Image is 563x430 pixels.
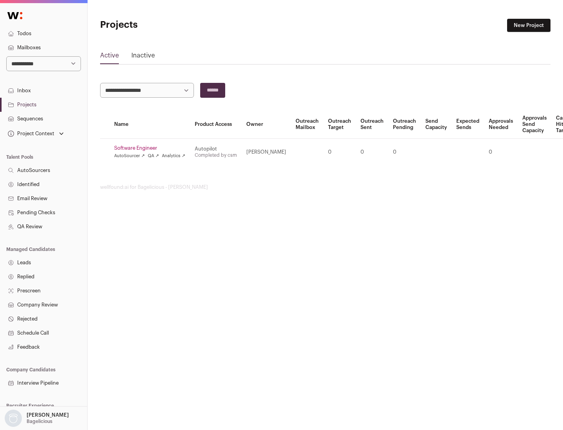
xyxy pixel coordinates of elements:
[484,110,518,139] th: Approvals Needed
[356,139,388,166] td: 0
[421,110,452,139] th: Send Capacity
[323,139,356,166] td: 0
[452,110,484,139] th: Expected Sends
[195,153,237,158] a: Completed by csm
[131,51,155,63] a: Inactive
[323,110,356,139] th: Outreach Target
[195,146,237,152] div: Autopilot
[242,110,291,139] th: Owner
[388,110,421,139] th: Outreach Pending
[3,410,70,427] button: Open dropdown
[291,110,323,139] th: Outreach Mailbox
[100,184,550,190] footer: wellfound:ai for Bagelicious - [PERSON_NAME]
[100,19,250,31] h1: Projects
[162,153,185,159] a: Analytics ↗
[100,51,119,63] a: Active
[507,19,550,32] a: New Project
[242,139,291,166] td: [PERSON_NAME]
[6,128,65,139] button: Open dropdown
[27,418,52,425] p: Bagelicious
[518,110,551,139] th: Approvals Send Capacity
[484,139,518,166] td: 0
[114,153,145,159] a: AutoSourcer ↗
[6,131,54,137] div: Project Context
[148,153,159,159] a: QA ↗
[190,110,242,139] th: Product Access
[114,145,185,151] a: Software Engineer
[3,8,27,23] img: Wellfound
[27,412,69,418] p: [PERSON_NAME]
[109,110,190,139] th: Name
[356,110,388,139] th: Outreach Sent
[5,410,22,427] img: nopic.png
[388,139,421,166] td: 0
